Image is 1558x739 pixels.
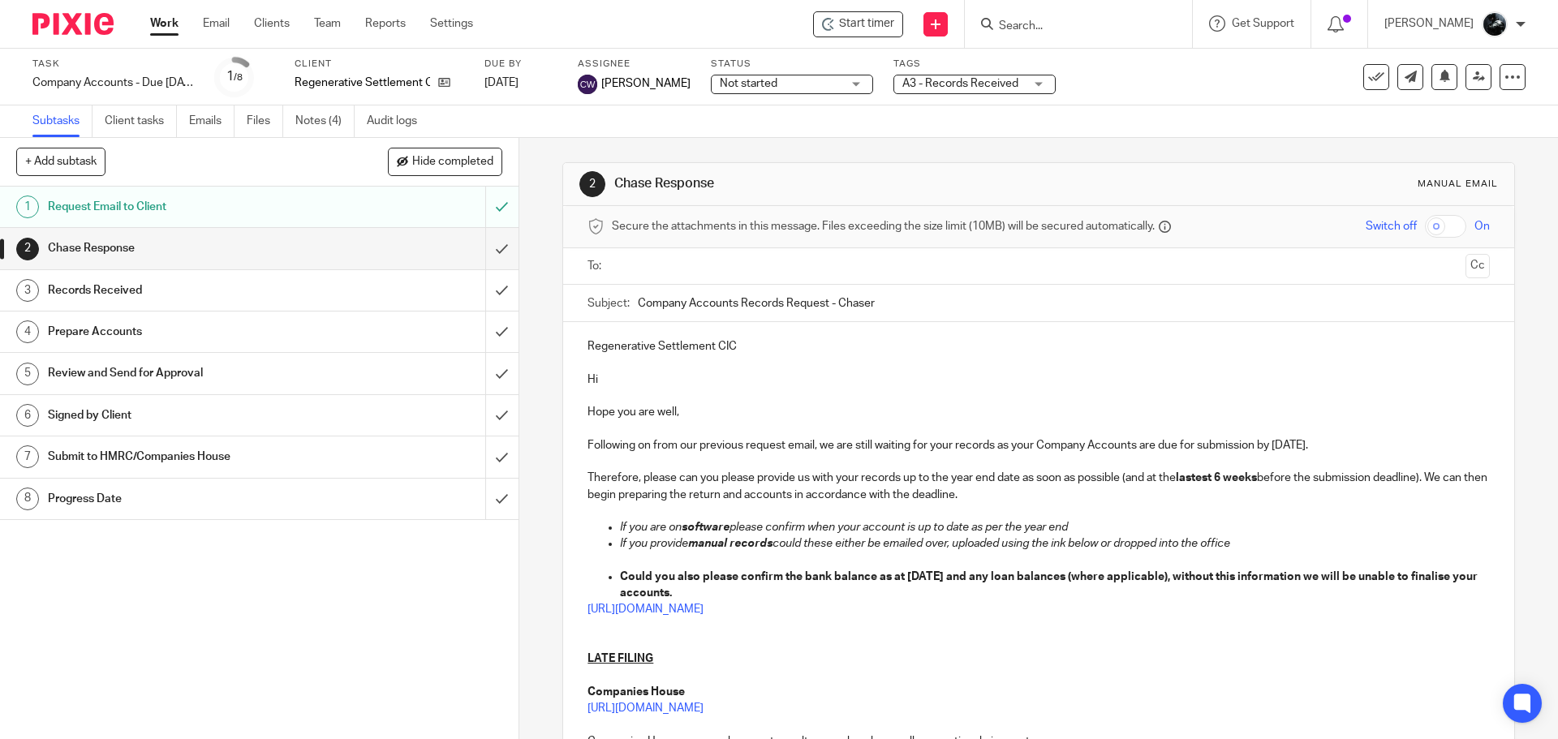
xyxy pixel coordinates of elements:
span: Start timer [839,15,894,32]
h1: Progress Date [48,487,329,511]
a: Team [314,15,341,32]
img: Pixie [32,13,114,35]
em: manual records [688,538,773,549]
div: Manual email [1418,178,1498,191]
a: Subtasks [32,105,93,137]
div: Company Accounts - Due 1st May 2023 Onwards [32,75,195,91]
a: Clients [254,15,290,32]
u: LATE FILING [587,653,653,664]
p: Hope you are well, [587,404,1489,420]
span: [PERSON_NAME] [601,75,691,92]
div: 1 [226,67,243,86]
p: Regenerative Settlement CIC [587,338,1489,354]
a: [URL][DOMAIN_NAME] [587,702,704,714]
div: Company Accounts - Due [DATE] Onwards [32,75,195,91]
a: Files [247,105,283,137]
span: Get Support [1232,18,1294,29]
h1: Prepare Accounts [48,320,329,344]
span: Secure the attachments in this message. Files exceeding the size limit (10MB) will be secured aut... [612,218,1155,234]
div: 4 [16,320,39,343]
a: Notes (4) [295,105,355,137]
span: On [1474,218,1490,234]
strong: Companies House [587,686,685,698]
div: 3 [16,279,39,302]
strong: Could you also please confirm the bank balance as at [DATE] and any loan balances (where applicab... [620,571,1480,599]
span: [DATE] [484,77,519,88]
button: Cc [1465,254,1490,278]
strong: lastest 6 weeks [1176,472,1257,483]
button: Hide completed [388,148,502,175]
label: Task [32,58,195,71]
span: A3 - Records Received [902,78,1018,89]
img: svg%3E [578,75,597,94]
em: please confirm when your account is up to date as per the year end [730,522,1068,533]
em: If you are on [620,522,682,533]
div: 2 [16,238,39,260]
div: 2 [579,171,605,197]
img: 1000002122.jpg [1482,11,1508,37]
h1: Chase Response [48,236,329,260]
h1: Request Email to Client [48,195,329,219]
button: + Add subtask [16,148,105,175]
div: 7 [16,445,39,468]
div: 8 [16,488,39,510]
a: Settings [430,15,473,32]
div: 5 [16,363,39,385]
input: Search [997,19,1143,34]
h1: Review and Send for Approval [48,361,329,385]
em: could these either be emailed over, uploaded using the ink below or dropped into the office [773,538,1230,549]
a: Audit logs [367,105,429,137]
label: Client [295,58,464,71]
p: Following on from our previous request email, we are still waiting for your records as your Compa... [587,437,1489,453]
h1: Submit to HMRC/Companies House [48,445,329,469]
label: Status [711,58,873,71]
a: Client tasks [105,105,177,137]
h1: Chase Response [614,175,1074,192]
a: [URL][DOMAIN_NAME] [587,604,704,615]
h1: Signed by Client [48,403,329,428]
div: 1 [16,195,39,218]
h1: Records Received [48,278,329,303]
small: /8 [234,73,243,82]
a: Email [203,15,230,32]
span: Not started [720,78,777,89]
p: Therefore, please can you please provide us with your records up to the year end date as soon as ... [587,470,1489,503]
div: Regenerative Settlement CIC - Company Accounts - Due 1st May 2023 Onwards [813,11,903,37]
label: Assignee [578,58,691,71]
a: Reports [365,15,406,32]
label: Tags [893,58,1056,71]
span: Hide completed [412,156,493,169]
label: To: [587,258,605,274]
em: software [682,522,730,533]
p: [PERSON_NAME] [1384,15,1474,32]
label: Due by [484,58,557,71]
a: Emails [189,105,235,137]
em: If you provide [620,538,688,549]
p: Hi [587,372,1489,388]
a: Work [150,15,179,32]
div: 6 [16,404,39,427]
p: Regenerative Settlement CIC [295,75,430,91]
span: Switch off [1366,218,1417,234]
label: Subject: [587,295,630,311]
